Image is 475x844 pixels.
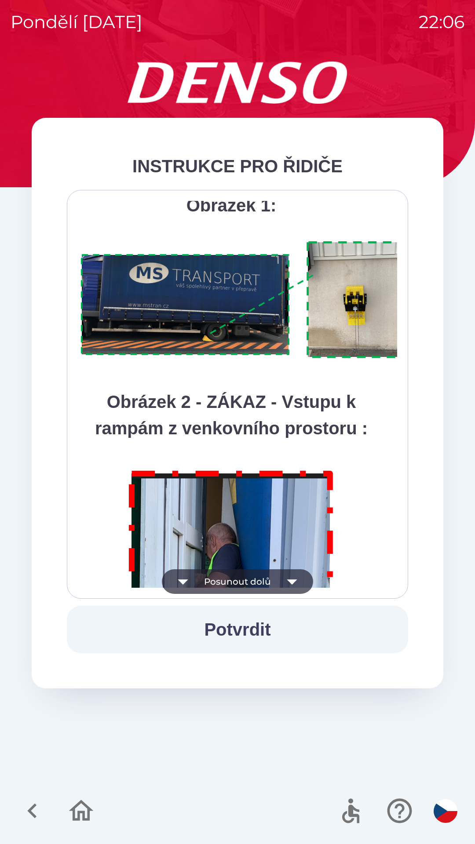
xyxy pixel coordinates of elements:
[67,606,408,653] button: Potvrdit
[11,9,142,35] p: pondělí [DATE]
[186,196,277,215] strong: Obrázek 1:
[95,392,368,438] strong: Obrázek 2 - ZÁKAZ - Vstupu k rampám z venkovního prostoru :
[419,9,464,35] p: 22:06
[162,569,313,594] button: Posunout dolů
[119,459,344,782] img: M8MNayrTL6gAAAABJRU5ErkJggg==
[67,153,408,179] div: INSTRUKCE PRO ŘIDIČE
[434,799,457,823] img: cs flag
[78,236,419,364] img: A1ym8hFSA0ukAAAAAElFTkSuQmCC
[32,62,443,104] img: Logo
